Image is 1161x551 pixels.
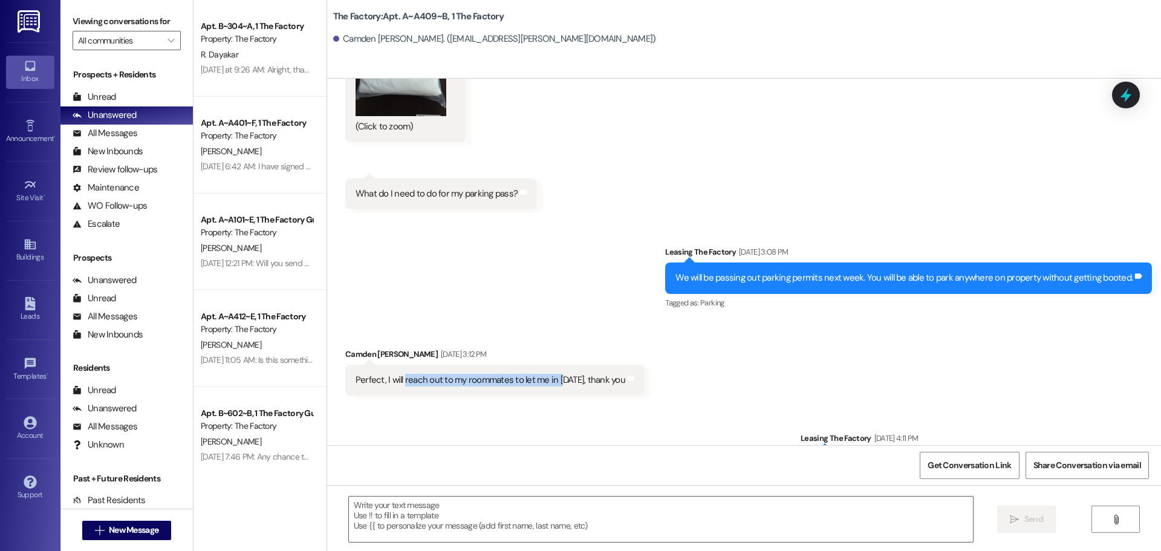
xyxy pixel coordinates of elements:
div: Apt. B~602~B, 1 The Factory Guarantors [201,407,313,420]
a: Buildings [6,234,54,267]
div: Unread [73,91,116,103]
span: Share Conversation via email [1033,459,1141,472]
div: (Click to zoom) [356,120,446,133]
span: [PERSON_NAME] [201,243,261,253]
div: Property: The Factory [201,323,313,336]
div: Unanswered [73,402,137,415]
div: All Messages [73,420,137,433]
div: [DATE] 3:08 PM [736,246,789,258]
div: Apt. A~A412~E, 1 The Factory [201,310,313,323]
div: Past Residents [73,494,146,507]
span: • [44,192,45,200]
span: New Message [109,524,158,536]
div: Property: The Factory [201,226,313,239]
div: [DATE] 7:46 PM: Any chance these reminder text messages can get sent at NOT 12:15am? [201,451,512,462]
div: Property: The Factory [201,420,313,432]
div: Property: The Factory [201,33,313,45]
div: Apt. A~A101~E, 1 The Factory Guarantors [201,214,313,226]
div: New Inbounds [73,328,143,341]
div: New Inbounds [73,145,143,158]
div: Camden [PERSON_NAME]. ([EMAIL_ADDRESS][PERSON_NAME][DOMAIN_NAME]) [333,33,656,45]
div: [DATE] 4:11 PM [871,432,919,445]
div: All Messages [73,127,137,140]
div: Maintenance [73,181,139,194]
i:  [95,526,104,535]
div: Apt. A~A401~F, 1 The Factory [201,117,313,129]
div: Past + Future Residents [60,472,193,485]
span: Get Conversation Link [928,459,1011,472]
span: [PERSON_NAME] [201,146,261,157]
img: ResiDesk Logo [18,10,42,33]
span: • [54,132,56,141]
i:  [1111,515,1120,524]
button: New Message [82,521,172,540]
div: Unanswered [73,274,137,287]
div: Unanswered [73,109,137,122]
div: Leasing The Factory [801,432,1152,449]
div: [DATE] 6:42 AM: I have signed the free rent document and that charge is not off. [201,161,480,172]
i:  [1010,515,1019,524]
div: Unknown [73,439,124,451]
button: Get Conversation Link [920,452,1019,479]
span: R. Dayakar [201,49,238,60]
div: Escalate [73,218,120,230]
b: The Factory: Apt. A~A409~B, 1 The Factory [333,10,504,23]
span: Parking [700,298,724,308]
div: We will be passing out parking permits next week. You will be able to park anywhere on property w... [675,272,1133,284]
div: [DATE] 11:05 AM: Is this something you guys can fix without charging [DEMOGRAPHIC_DATA] residents? [201,354,559,365]
div: Tagged as: [665,294,1152,311]
div: Camden [PERSON_NAME] [345,348,645,365]
button: Share Conversation via email [1026,452,1149,479]
span: • [47,370,48,379]
div: [DATE] at 9:26 AM: Alright, thank you! [201,64,329,75]
div: Unread [73,292,116,305]
div: Prospects [60,252,193,264]
div: Apt. B~304~A, 1 The Factory [201,20,313,33]
span: Send [1024,513,1043,526]
div: Unread [73,384,116,397]
div: Prospects + Residents [60,68,193,81]
a: Templates • [6,353,54,386]
div: Perfect, I will reach out to my roommates to let me in [DATE], thank you [356,374,625,386]
div: Residents [60,362,193,374]
div: What do I need to do for my parking pass? [356,187,518,200]
span: [PERSON_NAME] [201,436,261,447]
input: All communities [78,31,161,50]
div: Review follow-ups [73,163,157,176]
a: Support [6,472,54,504]
div: Property: The Factory [201,129,313,142]
div: [DATE] 12:21 PM: Will you send him a link for the new lease? [201,258,403,269]
span: [PERSON_NAME] [201,339,261,350]
a: Site Visit • [6,175,54,207]
button: Send [997,506,1056,533]
div: [DATE] 3:12 PM [438,348,487,360]
div: Leasing The Factory [665,246,1152,262]
a: Inbox [6,56,54,88]
div: WO Follow-ups [73,200,147,212]
a: Account [6,412,54,445]
label: Viewing conversations for [73,12,181,31]
a: Leads [6,293,54,326]
i:  [167,36,174,45]
div: All Messages [73,310,137,323]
